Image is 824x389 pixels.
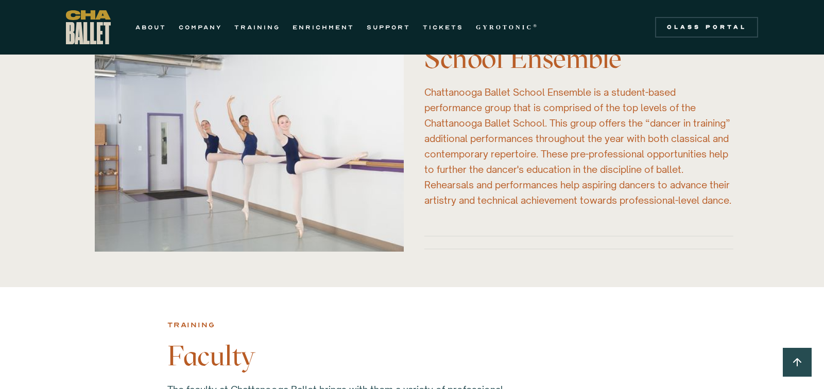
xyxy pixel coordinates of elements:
[423,21,463,33] a: TICKETS
[66,10,111,44] a: home
[661,23,752,31] div: Class Portal
[533,23,539,28] sup: ®
[135,21,166,33] a: ABOUT
[167,319,215,331] div: Training
[476,24,533,31] strong: GYROTONIC
[167,341,657,372] h3: Faculty
[179,21,222,33] a: COMPANY
[234,21,280,33] a: TRAINING
[424,44,733,75] h3: School Ensemble
[424,85,733,208] div: Chattanooga Ballet School Ensemble is a student-based performance group that is comprised of the ...
[476,21,539,33] a: GYROTONIC®
[367,21,410,33] a: SUPPORT
[655,17,758,38] a: Class Portal
[293,21,354,33] a: ENRICHMENT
